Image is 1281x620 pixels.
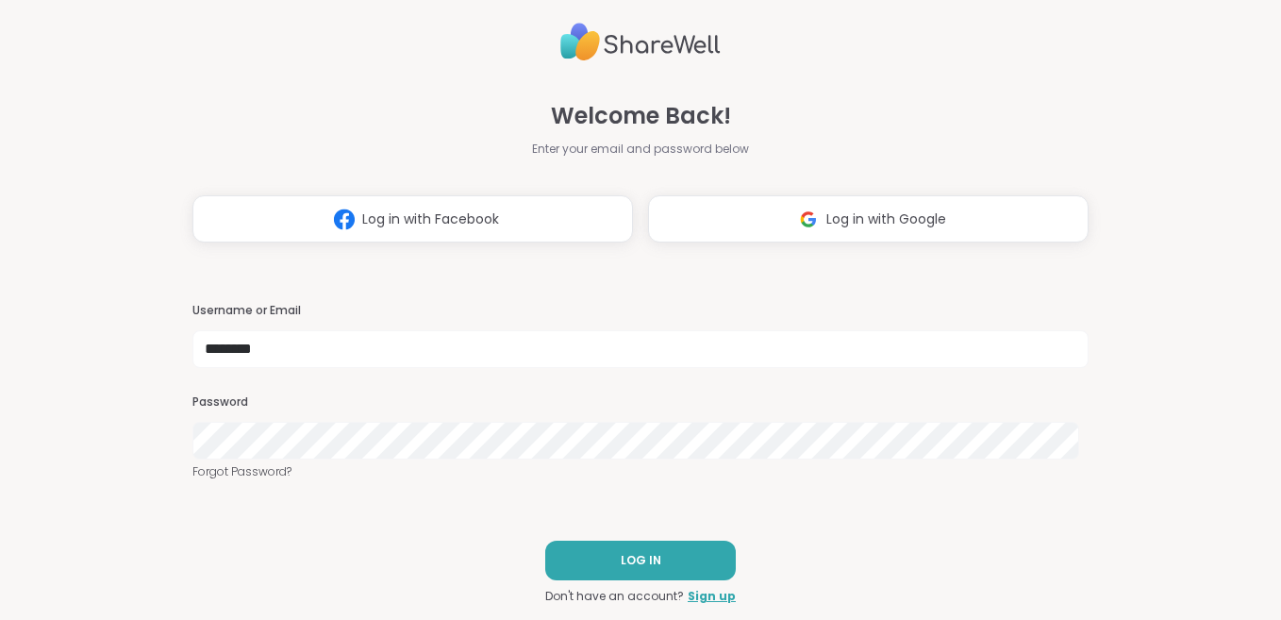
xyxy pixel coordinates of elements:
span: Log in with Facebook [362,209,499,229]
h3: Username or Email [192,303,1090,319]
a: Sign up [688,588,736,605]
h3: Password [192,394,1090,411]
span: LOG IN [621,552,661,569]
span: Welcome Back! [551,99,731,133]
button: LOG IN [545,541,736,580]
span: Log in with Google [826,209,946,229]
img: ShareWell Logo [560,15,721,69]
a: Forgot Password? [192,463,1090,480]
img: ShareWell Logomark [326,202,362,237]
span: Enter your email and password below [532,141,749,158]
img: ShareWell Logomark [790,202,826,237]
button: Log in with Google [648,195,1089,243]
button: Log in with Facebook [192,195,633,243]
span: Don't have an account? [545,588,684,605]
